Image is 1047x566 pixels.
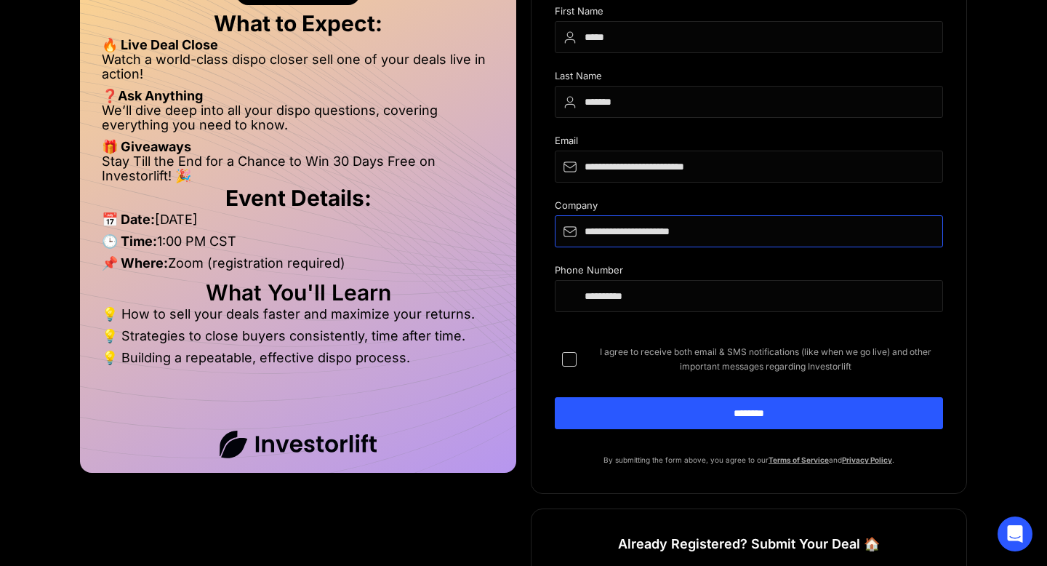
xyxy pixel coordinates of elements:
li: 💡 Building a repeatable, effective dispo process. [102,351,494,365]
li: Watch a world-class dispo closer sell one of your deals live in action! [102,52,494,89]
h1: Already Registered? Submit Your Deal 🏠 [618,531,880,557]
strong: 🎁 Giveaways [102,139,191,154]
li: Zoom (registration required) [102,256,494,278]
div: First Name [555,6,943,21]
a: Privacy Policy [842,455,892,464]
li: 1:00 PM CST [102,234,494,256]
li: We’ll dive deep into all your dispo questions, covering everything you need to know. [102,103,494,140]
strong: 🕒 Time: [102,234,157,249]
a: Terms of Service [769,455,829,464]
div: Open Intercom Messenger [998,517,1032,551]
div: Company [555,200,943,215]
strong: 🔥 Live Deal Close [102,37,218,52]
div: Phone Number [555,265,943,280]
strong: What to Expect: [214,10,382,36]
li: 💡 Strategies to close buyers consistently, time after time. [102,329,494,351]
div: Last Name [555,71,943,86]
strong: Event Details: [225,185,372,211]
li: 💡 How to sell your deals faster and maximize your returns. [102,307,494,329]
strong: 📅 Date: [102,212,155,227]
p: By submitting the form above, you agree to our and . [555,453,943,467]
form: DIspo Day Main Form [555,6,943,453]
span: I agree to receive both email & SMS notifications (like when we go live) and other important mess... [588,345,943,374]
strong: ❓Ask Anything [102,88,203,103]
li: [DATE] [102,212,494,234]
div: Email [555,135,943,151]
h2: What You'll Learn [102,285,494,300]
strong: 📌 Where: [102,255,168,271]
li: Stay Till the End for a Chance to Win 30 Days Free on Investorlift! 🎉 [102,154,494,183]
